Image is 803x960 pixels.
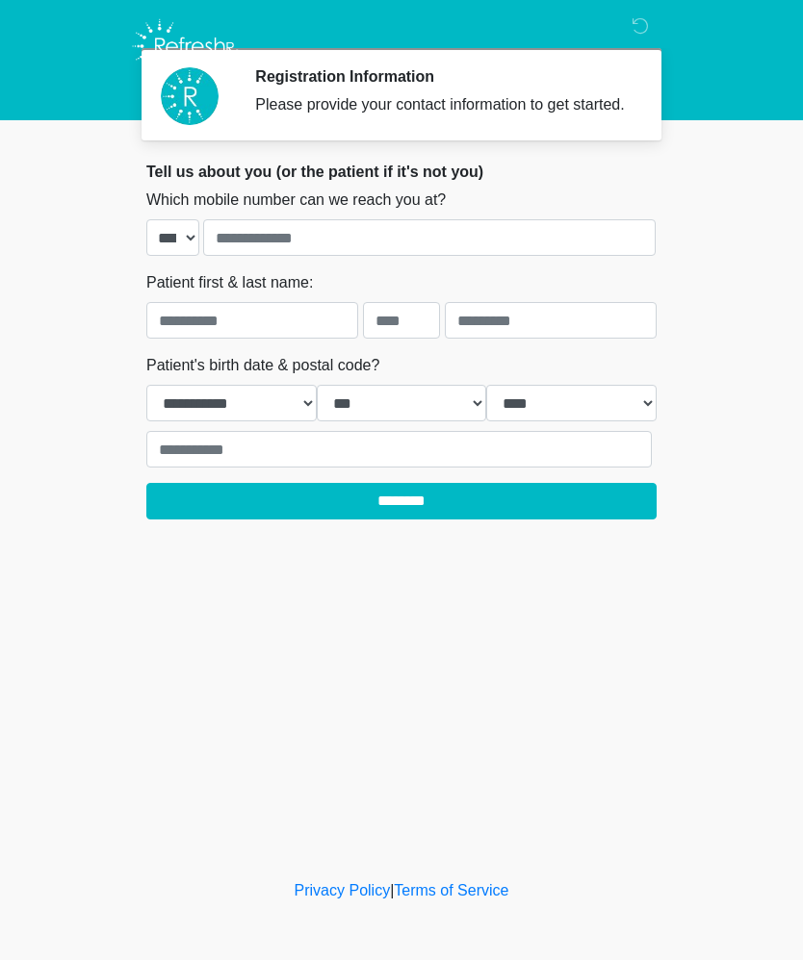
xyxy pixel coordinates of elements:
[255,93,628,116] div: Please provide your contact information to get started.
[146,163,657,181] h2: Tell us about you (or the patient if it's not you)
[161,67,219,125] img: Agent Avatar
[146,271,313,294] label: Patient first & last name:
[295,882,391,898] a: Privacy Policy
[394,882,508,898] a: Terms of Service
[127,14,244,78] img: Refresh RX Logo
[146,354,379,377] label: Patient's birth date & postal code?
[390,882,394,898] a: |
[146,189,446,212] label: Which mobile number can we reach you at?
